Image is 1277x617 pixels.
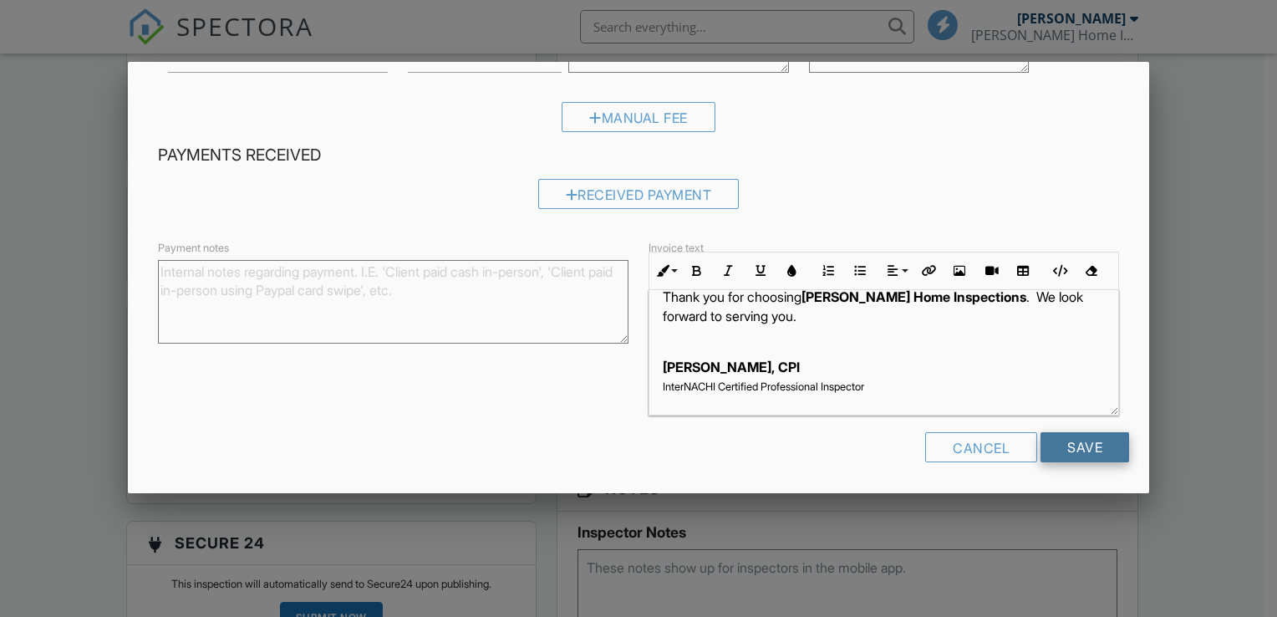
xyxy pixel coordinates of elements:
button: Insert Table [1007,255,1039,287]
button: Colors [776,255,808,287]
button: Insert Video [975,255,1007,287]
div: Received Payment [538,179,740,209]
div: Manual Fee [562,102,715,132]
button: Code View [1043,255,1075,287]
p: Thank you for choosing . We look forward to serving you. [663,288,1105,325]
button: Bold (Ctrl+B) [681,255,713,287]
a: Received Payment [538,190,740,207]
label: Payment notes [158,241,229,256]
strong: [PERSON_NAME] Home Inspections [801,288,1026,305]
button: Ordered List [812,255,844,287]
button: Clear Formatting [1075,255,1107,287]
button: Underline (Ctrl+U) [745,255,776,287]
span: InterNACHI Certified Professional Inspector [663,380,864,393]
button: Italic (Ctrl+I) [713,255,745,287]
button: Inline Style [649,255,681,287]
label: Invoice text [649,241,704,256]
a: Manual Fee [562,114,715,130]
strong: [PERSON_NAME], CPI [663,359,800,375]
button: Align [880,255,912,287]
input: Save [1040,432,1129,462]
h4: Payments Received [158,145,1119,166]
div: Cancel [925,432,1037,462]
